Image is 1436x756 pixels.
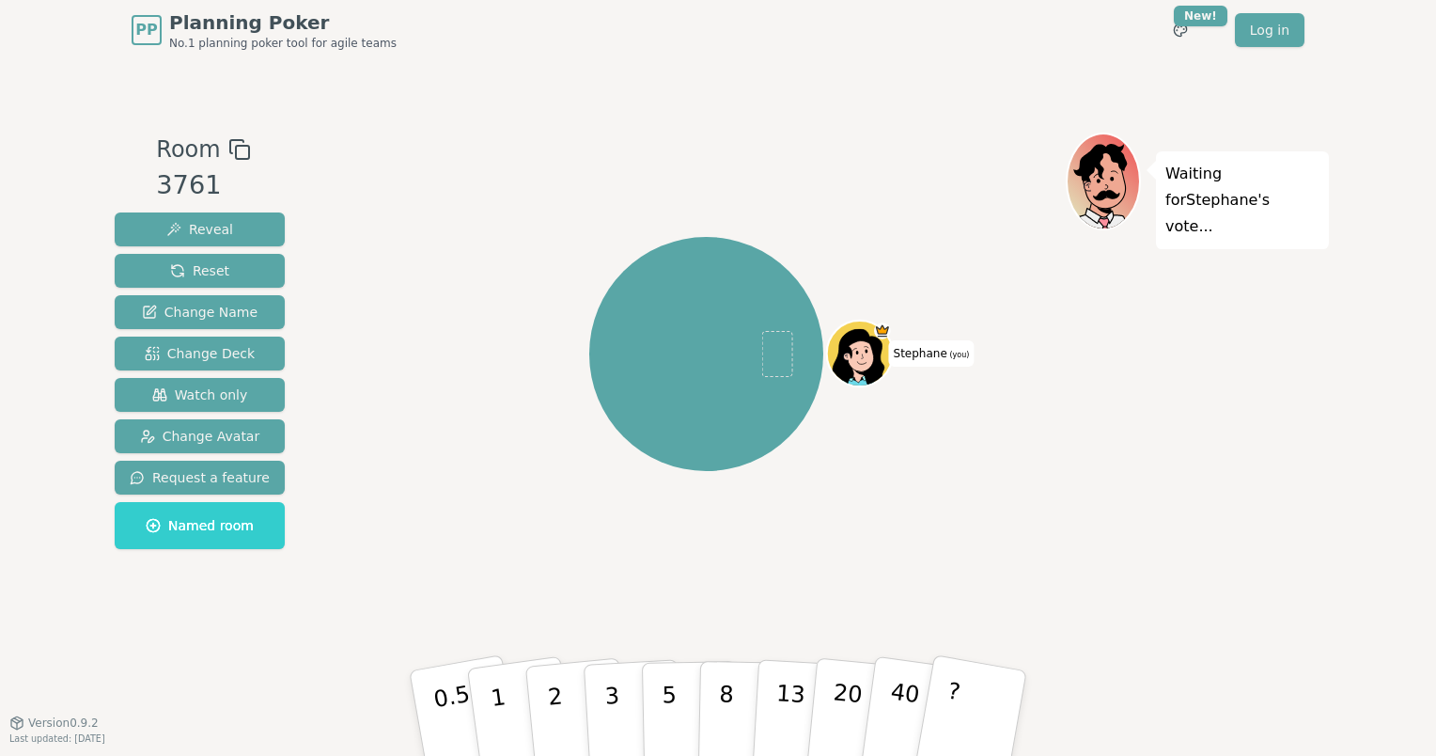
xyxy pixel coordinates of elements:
button: Change Avatar [115,419,285,453]
span: Change Name [142,303,258,322]
button: Click to change your avatar [828,323,890,386]
button: Watch only [115,378,285,412]
span: Version 0.9.2 [28,716,99,731]
button: Change Deck [115,337,285,370]
span: Named room [146,516,254,535]
button: Reset [115,254,285,288]
button: Reveal [115,213,285,246]
span: Reset [170,261,229,280]
span: Stephane is the host [874,323,891,340]
button: Request a feature [115,461,285,495]
span: PP [135,19,157,41]
button: New! [1163,13,1197,47]
span: Change Avatar [140,427,260,446]
button: Named room [115,502,285,549]
div: 3761 [156,166,250,205]
a: PPPlanning PokerNo.1 planning poker tool for agile teams [132,9,397,51]
span: Request a feature [130,468,270,487]
button: Version0.9.2 [9,716,99,731]
span: (you) [947,351,969,359]
button: Change Name [115,295,285,329]
span: Change Deck [145,344,255,363]
span: No.1 planning poker tool for agile teams [169,36,397,51]
span: Click to change your name [889,340,975,367]
div: New! [1174,6,1227,26]
a: Log in [1235,13,1304,47]
span: Watch only [152,386,248,404]
span: Planning Poker [169,9,397,36]
span: Reveal [166,220,233,239]
span: Last updated: [DATE] [9,733,105,744]
span: Room [156,133,220,166]
p: Waiting for Stephane 's vote... [1165,161,1319,240]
